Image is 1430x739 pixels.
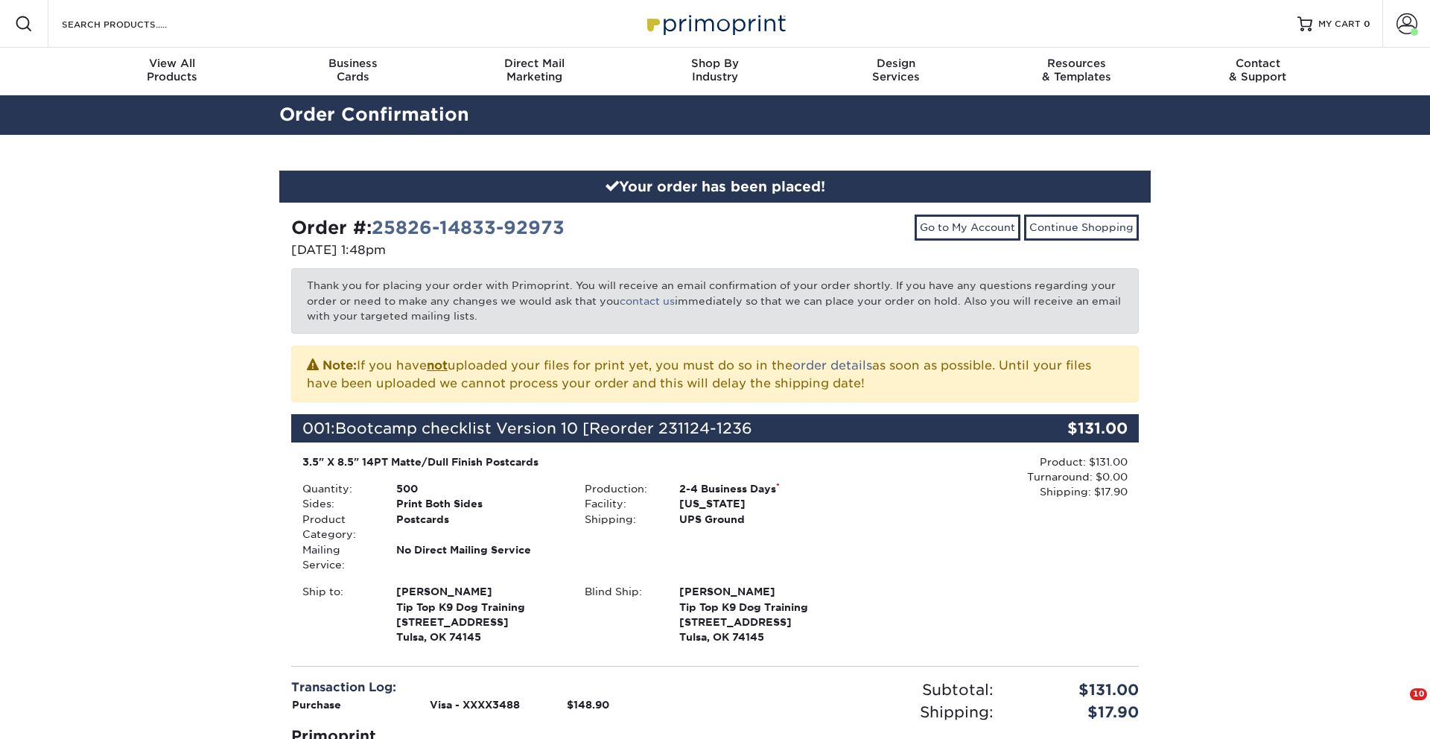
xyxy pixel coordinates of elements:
[385,496,573,511] div: Print Both Sides
[620,295,675,307] a: contact us
[1005,701,1150,723] div: $17.90
[1005,679,1150,701] div: $131.00
[82,48,263,95] a: View AllProducts
[263,57,444,70] span: Business
[625,48,806,95] a: Shop ByIndustry
[805,48,986,95] a: DesignServices
[385,512,573,542] div: Postcards
[291,414,997,443] div: 001:
[302,454,845,469] div: 3.5" X 8.5" 14PT Matte/Dull Finish Postcards
[1364,19,1370,29] span: 0
[715,701,1005,723] div: Shipping:
[396,584,562,599] span: [PERSON_NAME]
[679,584,845,599] span: [PERSON_NAME]
[679,615,845,629] span: [STREET_ADDRESS]
[986,57,1167,83] div: & Templates
[792,358,872,372] a: order details
[307,355,1123,393] p: If you have uploaded your files for print yet, you must do so in the as soon as possible. Until y...
[385,542,573,573] div: No Direct Mailing Service
[573,481,667,496] div: Production:
[279,171,1151,203] div: Your order has been placed!
[291,512,385,542] div: Product Category:
[573,512,667,527] div: Shipping:
[1379,688,1415,724] iframe: Intercom live chat
[4,694,127,734] iframe: Google Customer Reviews
[291,584,385,645] div: Ship to:
[335,419,752,437] span: Bootcamp checklist Version 10 [Reorder 231124-1236
[805,57,986,70] span: Design
[291,679,704,697] div: Transaction Log:
[641,7,789,39] img: Primoprint
[396,584,562,643] strong: Tulsa, OK 74145
[668,512,857,527] div: UPS Ground
[444,57,625,70] span: Direct Mail
[430,699,520,711] strong: Visa - XXXX3488
[997,414,1139,443] div: $131.00
[291,268,1139,333] p: Thank you for placing your order with Primoprint. You will receive an email confirmation of your ...
[1410,688,1427,700] span: 10
[1318,18,1361,31] span: MY CART
[1167,48,1348,95] a: Contact& Support
[291,542,385,573] div: Mailing Service:
[385,481,573,496] div: 500
[805,57,986,83] div: Services
[396,600,562,615] span: Tip Top K9 Dog Training
[915,215,1020,240] a: Go to My Account
[444,57,625,83] div: Marketing
[668,481,857,496] div: 2-4 Business Days
[679,600,845,615] span: Tip Top K9 Dog Training
[573,496,667,511] div: Facility:
[679,584,845,643] strong: Tulsa, OK 74145
[625,57,806,70] span: Shop By
[668,496,857,511] div: [US_STATE]
[427,358,448,372] b: not
[1167,57,1348,70] span: Contact
[263,48,444,95] a: BusinessCards
[1024,215,1139,240] a: Continue Shopping
[396,615,562,629] span: [STREET_ADDRESS]
[292,699,341,711] strong: Purchase
[291,217,565,238] strong: Order #:
[986,57,1167,70] span: Resources
[291,496,385,511] div: Sides:
[986,48,1167,95] a: Resources& Templates
[60,15,206,33] input: SEARCH PRODUCTS.....
[263,57,444,83] div: Cards
[625,57,806,83] div: Industry
[291,481,385,496] div: Quantity:
[82,57,263,83] div: Products
[715,679,1005,701] div: Subtotal:
[567,699,609,711] strong: $148.90
[291,241,704,259] p: [DATE] 1:48pm
[573,584,667,645] div: Blind Ship:
[444,48,625,95] a: Direct MailMarketing
[1167,57,1348,83] div: & Support
[82,57,263,70] span: View All
[857,454,1128,500] div: Product: $131.00 Turnaround: $0.00 Shipping: $17.90
[268,101,1162,129] h2: Order Confirmation
[322,358,357,372] strong: Note:
[372,217,565,238] a: 25826-14833-92973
